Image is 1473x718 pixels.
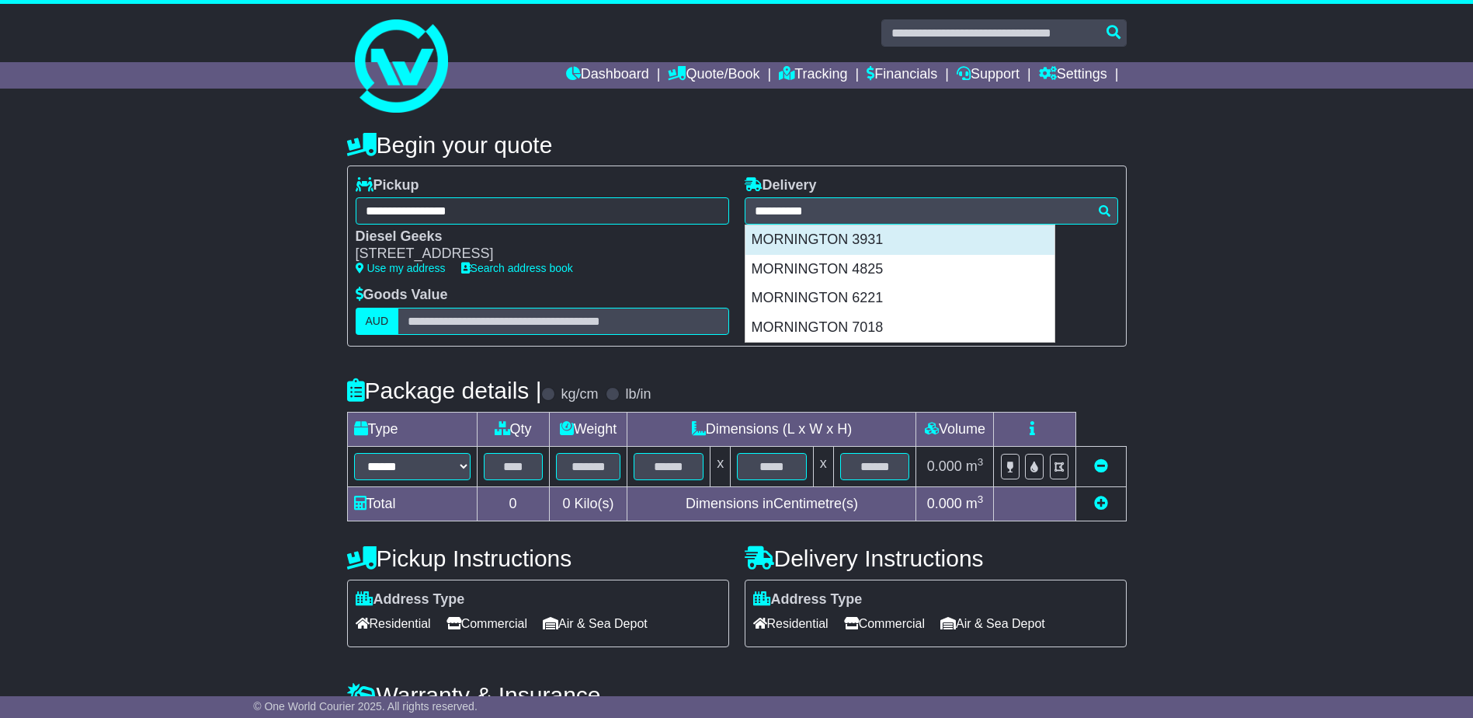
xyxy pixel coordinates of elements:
[562,496,570,511] span: 0
[1094,496,1108,511] a: Add new item
[356,228,714,246] div: Diesel Geeks
[356,246,714,263] div: [STREET_ADDRESS]
[253,700,478,713] span: © One World Courier 2025. All rights reserved.
[779,62,847,89] a: Tracking
[710,446,731,486] td: x
[745,545,1127,571] h4: Delivery Instructions
[916,412,994,446] td: Volume
[753,612,829,636] span: Residential
[745,313,1054,343] div: MORNINGTON 7018
[625,386,651,403] label: lb/in
[461,262,573,274] a: Search address book
[627,486,916,521] td: Dimensions in Centimetre(s)
[347,412,477,446] td: Type
[745,197,1118,225] typeahead: Please provide city
[745,225,1054,255] div: MORNINGTON 3931
[940,612,1045,636] span: Air & Sea Depot
[957,62,1020,89] a: Support
[745,284,1054,313] div: MORNINGTON 6221
[745,177,817,194] label: Delivery
[356,262,446,274] a: Use my address
[978,493,984,505] sup: 3
[549,486,627,521] td: Kilo(s)
[966,458,984,474] span: m
[543,612,648,636] span: Air & Sea Depot
[927,458,962,474] span: 0.000
[966,496,984,511] span: m
[356,308,399,335] label: AUD
[1094,458,1108,474] a: Remove this item
[356,591,465,608] label: Address Type
[1039,62,1107,89] a: Settings
[356,612,431,636] span: Residential
[549,412,627,446] td: Weight
[347,486,477,521] td: Total
[566,62,649,89] a: Dashboard
[477,412,549,446] td: Qty
[347,132,1127,158] h4: Begin your quote
[627,412,916,446] td: Dimensions (L x W x H)
[347,682,1127,708] h4: Warranty & Insurance
[477,486,549,521] td: 0
[561,386,598,403] label: kg/cm
[978,456,984,468] sup: 3
[927,496,962,511] span: 0.000
[668,62,759,89] a: Quote/Book
[745,255,1054,284] div: MORNINGTON 4825
[347,378,542,403] h4: Package details |
[844,612,925,636] span: Commercial
[813,446,833,486] td: x
[446,612,527,636] span: Commercial
[753,591,863,608] label: Address Type
[867,62,937,89] a: Financials
[356,287,448,304] label: Goods Value
[347,545,729,571] h4: Pickup Instructions
[356,177,419,194] label: Pickup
